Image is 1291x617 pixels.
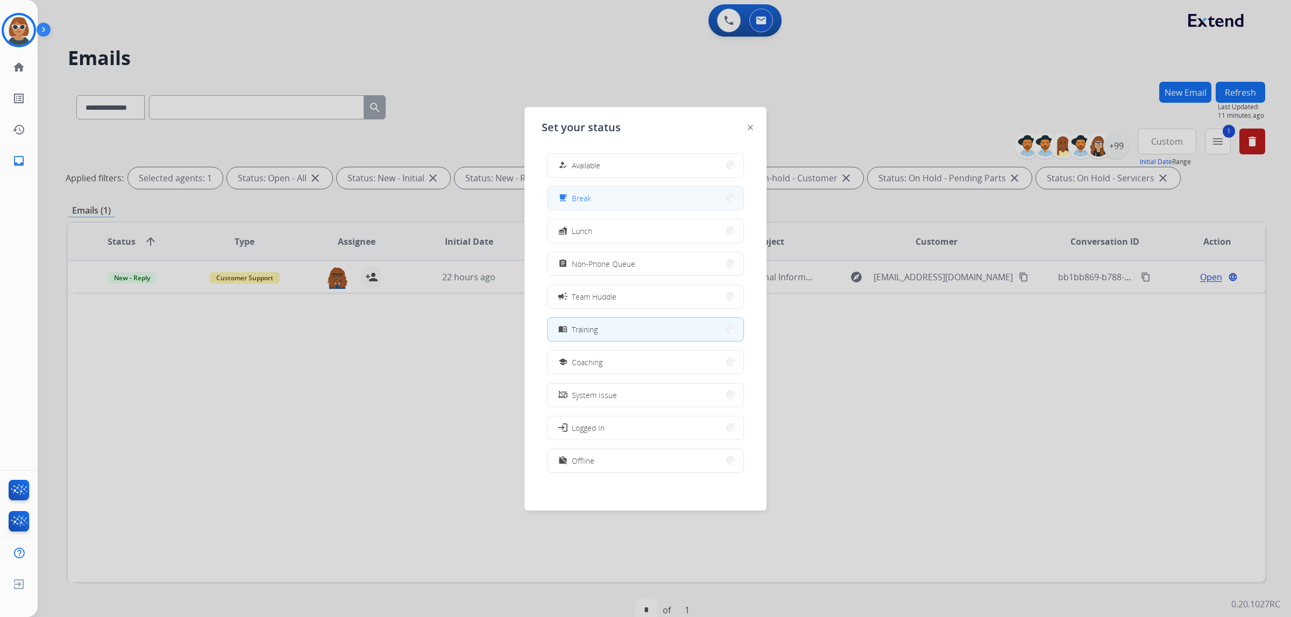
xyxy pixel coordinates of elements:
p: 0.20.1027RC [1231,598,1280,611]
mat-icon: fastfood [558,226,568,236]
mat-icon: phonelink_off [558,391,568,400]
span: System Issue [572,389,617,401]
img: avatar [4,15,34,45]
button: System Issue [548,384,743,407]
mat-icon: history [12,123,25,136]
button: Offline [548,449,743,472]
span: Offline [572,455,594,466]
mat-icon: list_alt [12,92,25,105]
span: Lunch [572,225,592,237]
span: Team Huddle [572,291,616,302]
mat-icon: login [557,422,568,433]
img: close-button [748,125,753,130]
button: Non-Phone Queue [548,252,743,275]
span: Logged In [572,422,605,434]
span: Set your status [542,120,621,135]
button: Lunch [548,219,743,243]
mat-icon: how_to_reg [558,161,568,170]
mat-icon: free_breakfast [558,194,568,203]
button: Available [548,154,743,177]
span: Training [572,324,598,335]
button: Break [548,187,743,210]
mat-icon: school [558,358,568,367]
span: Coaching [572,357,602,368]
mat-icon: campaign [557,291,568,302]
button: Team Huddle [548,285,743,308]
mat-icon: work_off [558,456,568,465]
span: Available [572,160,600,171]
button: Training [548,318,743,341]
span: Non-Phone Queue [572,258,635,270]
mat-icon: assignment [558,259,568,268]
mat-icon: home [12,61,25,74]
mat-icon: menu_book [558,325,568,334]
mat-icon: inbox [12,154,25,167]
button: Logged In [548,416,743,439]
button: Coaching [548,351,743,374]
span: Break [572,193,591,204]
